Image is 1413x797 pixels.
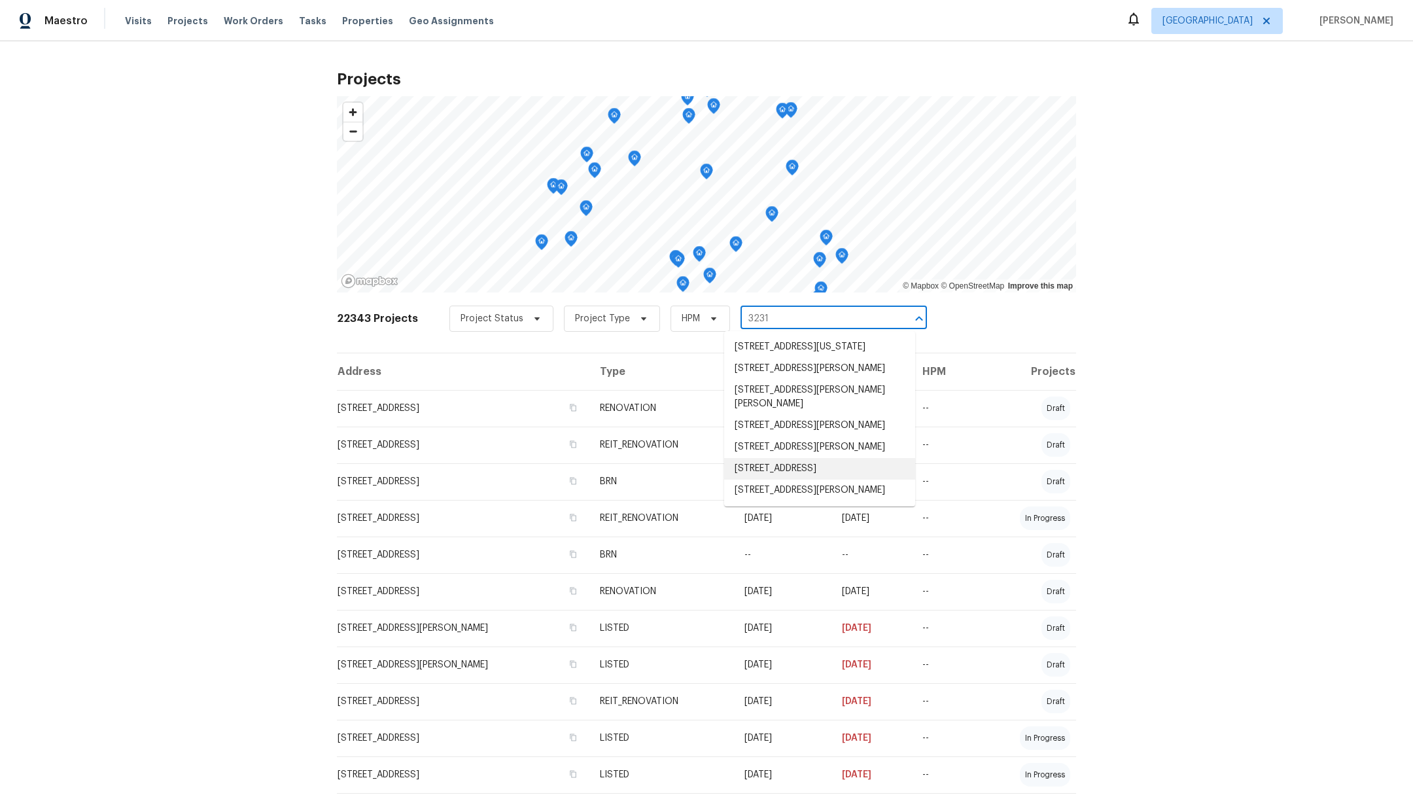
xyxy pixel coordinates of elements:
[734,573,831,610] td: [DATE]
[608,108,621,128] div: Map marker
[125,14,152,27] span: Visits
[337,573,589,610] td: [STREET_ADDRESS]
[343,103,362,122] button: Zoom in
[707,98,720,118] div: Map marker
[734,500,831,537] td: [DATE]
[567,622,579,633] button: Copy Address
[912,427,977,463] td: --
[337,720,589,756] td: [STREET_ADDRESS]
[567,585,579,597] button: Copy Address
[1041,470,1070,493] div: draft
[589,390,734,427] td: RENOVATION
[813,252,826,272] div: Map marker
[337,73,1076,86] h2: Projects
[820,230,833,250] div: Map marker
[669,250,682,270] div: Map marker
[724,415,915,436] li: [STREET_ADDRESS][PERSON_NAME]
[741,309,890,329] input: Search projects
[831,610,913,646] td: [DATE]
[724,480,915,501] li: [STREET_ADDRESS][PERSON_NAME]
[337,537,589,573] td: [STREET_ADDRESS]
[724,380,915,415] li: [STREET_ADDRESS][PERSON_NAME][PERSON_NAME]
[337,463,589,500] td: [STREET_ADDRESS]
[341,274,398,289] a: Mapbox homepage
[589,683,734,720] td: REIT_RENOVATION
[337,610,589,646] td: [STREET_ADDRESS][PERSON_NAME]
[912,573,977,610] td: --
[337,353,589,390] th: Address
[580,147,593,167] div: Map marker
[575,312,630,325] span: Project Type
[941,281,1004,291] a: OpenStreetMap
[835,248,848,268] div: Map marker
[912,463,977,500] td: --
[734,537,831,573] td: --
[734,720,831,756] td: [DATE]
[1008,281,1073,291] a: Improve this map
[724,458,915,480] li: [STREET_ADDRESS]
[734,683,831,720] td: [DATE]
[337,390,589,427] td: [STREET_ADDRESS]
[682,312,700,325] span: HPM
[343,122,362,141] span: Zoom out
[567,768,579,780] button: Copy Address
[1020,726,1070,750] div: in progress
[567,658,579,670] button: Copy Address
[580,200,593,221] div: Map marker
[786,160,799,180] div: Map marker
[589,573,734,610] td: RENOVATION
[589,353,734,390] th: Type
[831,720,913,756] td: [DATE]
[729,236,742,257] div: Map marker
[461,312,523,325] span: Project Status
[724,336,915,358] li: [STREET_ADDRESS][US_STATE]
[1041,616,1070,640] div: draft
[1020,506,1070,530] div: in progress
[703,268,716,288] div: Map marker
[565,231,578,251] div: Map marker
[1041,433,1070,457] div: draft
[567,512,579,523] button: Copy Address
[409,14,494,27] span: Geo Assignments
[337,646,589,683] td: [STREET_ADDRESS][PERSON_NAME]
[567,732,579,743] button: Copy Address
[547,178,560,198] div: Map marker
[167,14,208,27] span: Projects
[44,14,88,27] span: Maestro
[1020,763,1070,787] div: in progress
[903,281,939,291] a: Mapbox
[589,610,734,646] td: LISTED
[299,16,326,26] span: Tasks
[1041,580,1070,603] div: draft
[912,390,977,427] td: --
[567,438,579,450] button: Copy Address
[831,646,913,683] td: [DATE]
[588,162,601,183] div: Map marker
[765,206,778,226] div: Map marker
[700,164,713,184] div: Map marker
[831,500,913,537] td: [DATE]
[589,463,734,500] td: BRN
[1162,14,1253,27] span: [GEOGRAPHIC_DATA]
[734,610,831,646] td: [DATE]
[734,756,831,793] td: [DATE]
[589,756,734,793] td: LISTED
[676,276,689,296] div: Map marker
[910,310,928,328] button: Close
[912,683,977,720] td: --
[337,427,589,463] td: [STREET_ADDRESS]
[1041,653,1070,677] div: draft
[912,720,977,756] td: --
[224,14,283,27] span: Work Orders
[628,151,641,171] div: Map marker
[814,281,828,302] div: Map marker
[567,695,579,707] button: Copy Address
[555,179,568,200] div: Map marker
[535,234,548,255] div: Map marker
[734,646,831,683] td: [DATE]
[589,427,734,463] td: REIT_RENOVATION
[681,90,694,110] div: Map marker
[831,683,913,720] td: [DATE]
[589,500,734,537] td: REIT_RENOVATION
